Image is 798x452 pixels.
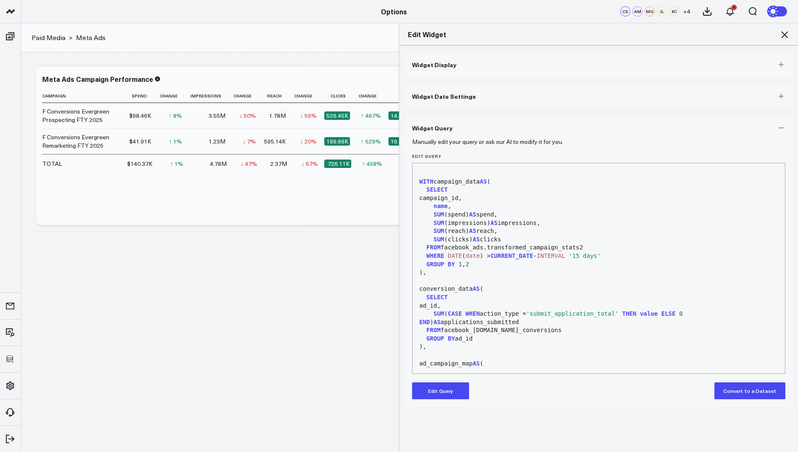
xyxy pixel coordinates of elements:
a: Options [381,7,407,16]
span: 2 [466,261,469,268]
span: AS [472,285,480,292]
span: AS [472,236,480,243]
span: AS [469,211,476,218]
button: Widget Query [404,115,794,141]
span: GROUP [426,335,444,342]
span: SUM [434,227,444,234]
span: value [640,310,658,317]
span: AS [491,219,498,226]
div: 4 [731,5,737,10]
div: ), [417,268,781,277]
button: +4 [681,6,692,16]
span: 0 [679,310,682,317]
div: conversion_data ( [417,285,781,293]
span: name [434,203,448,209]
h2: Edit Widget [408,30,790,39]
div: ), [417,343,781,351]
span: 1 [459,261,462,268]
button: Widget Date Settings [404,84,794,109]
div: AM [632,6,643,16]
div: (spend) spend, [417,211,781,219]
span: '15 days' [569,252,601,259]
span: CURRENT_DATE [491,252,533,259]
span: SELECT [426,186,448,193]
span: Widget Query [412,125,453,131]
div: facebook_ads.transformed_campaign_stats2 [417,244,781,252]
div: (clicks) clicks [417,235,781,244]
span: 'submit_application_total' [526,310,619,317]
span: ELSE [661,310,676,317]
span: DATE [448,252,462,259]
button: Edit Query [412,382,469,399]
span: INTERVAL [537,252,565,259]
div: , [417,202,781,211]
span: WHEN [466,310,480,317]
div: ( action_type = ) applications_submitted [417,310,781,326]
label: Edit Query [412,154,785,159]
span: AS [480,178,487,185]
span: SUM [434,310,444,317]
span: SUM [434,211,444,218]
span: AS [469,227,476,234]
span: AS [434,319,441,325]
div: campaign_data ( [417,178,781,186]
div: MG [645,6,655,16]
span: date [466,252,480,259]
span: SELECT [426,294,448,300]
span: Widget Date Settings [412,93,476,100]
span: END [419,319,430,325]
div: ad_id, [417,302,781,310]
span: CASE [448,310,462,317]
span: GROUP [426,261,444,268]
span: Widget Display [412,61,456,68]
div: ad_id [417,335,781,343]
div: (impressions) impressions, [417,219,781,227]
div: campaign_id, [417,194,781,203]
span: BY [448,261,455,268]
button: Convert to a Dataset [714,382,785,399]
div: facebook_[DOMAIN_NAME]_conversions [417,326,781,335]
span: + 4 [683,8,690,14]
div: (reach) reach, [417,227,781,235]
span: WHERE [426,252,444,259]
span: SUM [434,236,444,243]
span: BY [448,335,455,342]
span: THEN [622,310,637,317]
span: FROM [426,244,441,251]
div: , [417,260,781,269]
span: SUM [434,219,444,226]
p: Manually edit your query or ask our AI to modify it for you. [412,138,563,145]
div: CS [620,6,630,16]
span: WITH [419,178,434,185]
div: ( ) > - [417,252,781,260]
button: Widget Display [404,52,794,77]
div: KC [669,6,679,16]
span: FROM [426,327,441,333]
span: SELECT [426,368,448,375]
span: AS [472,360,480,367]
div: JL [657,6,667,16]
div: ad_campaign_map ( [417,360,781,368]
